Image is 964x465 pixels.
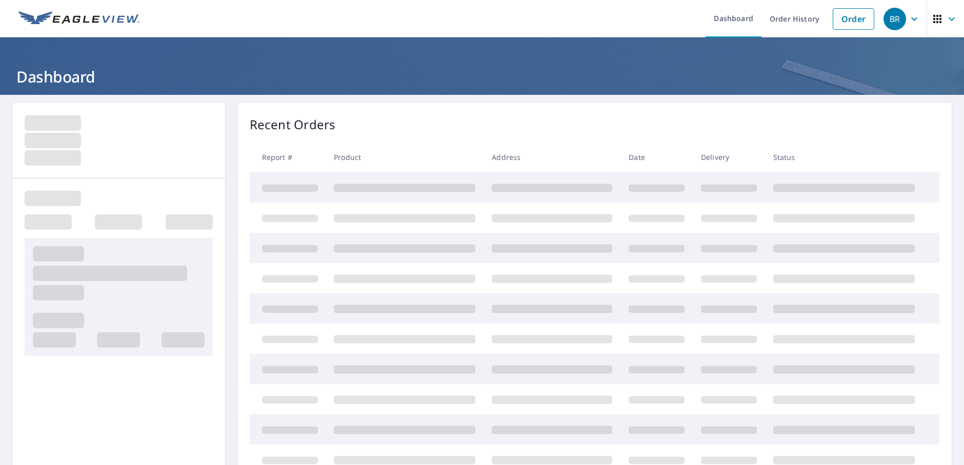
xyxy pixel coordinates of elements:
th: Address [484,142,620,172]
h1: Dashboard [12,66,952,87]
th: Product [326,142,484,172]
p: Recent Orders [250,115,336,134]
th: Status [765,142,923,172]
div: BR [883,8,906,30]
a: Order [833,8,874,30]
th: Delivery [693,142,765,172]
img: EV Logo [18,11,139,27]
th: Report # [250,142,326,172]
th: Date [620,142,693,172]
